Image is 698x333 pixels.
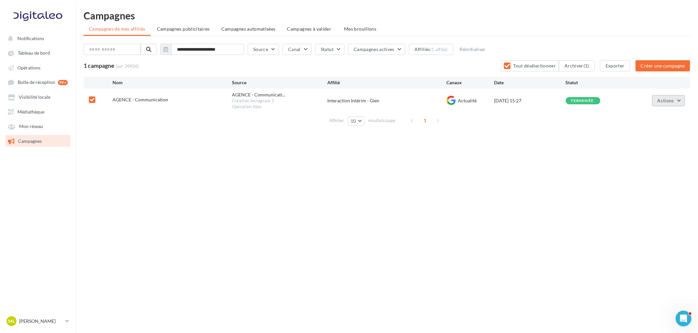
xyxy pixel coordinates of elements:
[430,47,448,52] div: (1 affilié)
[221,26,276,32] span: Campagnes automatisées
[17,65,40,70] span: Opérations
[112,97,168,102] span: AGENCE - Communication
[17,109,44,115] span: Médiathèque
[115,63,139,69] span: (sur 39926)
[8,318,15,324] span: ML
[409,44,453,55] button: Affiliés(1 affilié)
[4,135,72,147] a: Campagnes
[494,97,565,104] div: [DATE] 15:27
[457,45,488,53] button: Réinitialiser
[652,95,685,106] button: Actions
[494,79,565,86] div: Date
[658,98,674,103] span: Actions
[458,98,477,103] span: Actualité
[368,117,395,124] span: résultats/page
[58,80,68,85] div: 99+
[571,99,594,103] div: terminée
[84,62,114,69] span: 1 campagne
[4,120,72,132] a: Mon réseau
[4,32,69,44] button: Notifications
[4,47,72,59] a: Tableau de bord
[248,44,279,55] button: Source
[4,76,72,88] a: Boîte de réception 99+
[354,46,394,52] span: Campagnes actives
[287,26,332,32] span: Campagnes à valider
[19,94,50,100] span: Visibilité locale
[19,124,43,129] span: Mon réseau
[348,116,364,126] button: 10
[315,44,344,55] button: Statut
[327,97,446,104] div: Interaction Intérim - Gien
[4,62,72,73] a: Opérations
[232,79,327,86] div: Source
[232,98,327,104] div: Création Instagram 1
[4,106,72,117] a: Médiathèque
[329,117,344,124] span: Afficher
[676,311,691,326] iframe: Intercom live chat
[232,104,327,110] div: Opération libre
[232,91,285,98] span: AGENCE - Communicati...
[84,11,690,20] h1: Campagnes
[584,63,589,68] span: (1)
[327,79,446,86] div: Affilié
[18,50,50,56] span: Tableau de bord
[636,60,690,71] button: Créer une campagne
[283,44,312,55] button: Canal
[559,60,595,71] button: Archiver(1)
[157,26,210,32] span: Campagnes publicitaires
[501,60,559,71] button: Tout désélectionner
[420,115,430,126] span: 1
[348,44,405,55] button: Campagnes actives
[5,315,70,327] a: ML [PERSON_NAME]
[112,79,232,86] div: Nom
[17,36,44,41] span: Notifications
[600,60,630,71] button: Exporter
[446,79,494,86] div: Canaux
[4,91,72,103] a: Visibilité locale
[18,138,42,144] span: Campagnes
[19,318,63,324] p: [PERSON_NAME]
[566,79,637,86] div: Statut
[18,80,55,85] span: Boîte de réception
[344,26,376,32] span: Mes brouillons
[351,118,356,124] span: 10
